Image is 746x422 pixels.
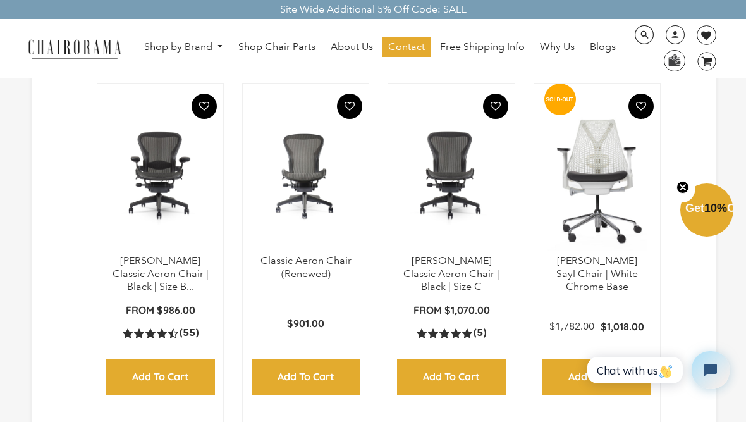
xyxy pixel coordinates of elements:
[534,37,581,57] a: Why Us
[110,96,211,254] img: Herman Miller Classic Aeron Chair | Black | Size B (Renewed) - chairorama
[474,326,486,340] span: (5)
[113,254,209,293] a: [PERSON_NAME] Classic Aeron Chair | Black | Size B...
[260,254,352,280] a: Classic Aeron Chair (Renewed)
[388,40,425,54] span: Contact
[483,94,508,119] button: Add To Wishlist
[549,320,601,333] p: $1,782.00
[547,96,647,254] img: Herman Miller Sayl Chair | White Chrome Base - chairorama
[664,51,684,70] img: WhatsApp_Image_2024-07-12_at_16.23.01.webp
[547,96,647,254] a: Herman Miller Sayl Chair | White Chrome Base - chairorama Herman Miller Sayl Chair | White Chrome...
[22,37,126,59] img: chairorama
[287,317,324,330] p: $901.00
[232,37,322,57] a: Shop Chair Parts
[133,37,627,60] nav: DesktopNavigation
[180,326,199,340] span: (55)
[685,202,743,214] span: Get Off
[255,96,356,254] a: Classic Aeron Chair (Renewed) - chairorama Classic Aeron Chair (Renewed) - chairorama
[546,96,573,102] text: SOLD-OUT
[238,40,315,54] span: Shop Chair Parts
[337,94,362,119] button: Add To Wishlist
[110,96,211,254] a: Herman Miller Classic Aeron Chair | Black | Size B (Renewed) - chairorama Herman Miller Classic A...
[540,40,575,54] span: Why Us
[440,40,525,54] span: Free Shipping Info
[138,37,230,57] a: Shop by Brand
[252,359,360,395] input: Add to Cart
[401,96,501,254] img: Herman Miller Classic Aeron Chair | Black | Size C - chairorama
[126,304,195,317] p: From $986.00
[628,94,654,119] button: Add To Wishlist
[670,173,695,202] button: Close teaser
[331,40,373,54] span: About Us
[573,340,740,400] iframe: Tidio Chat
[556,254,638,293] a: [PERSON_NAME] Sayl Chair | White Chrome Base
[192,94,217,119] button: Add To Wishlist
[413,304,490,317] p: From $1,070.00
[255,96,356,254] img: Classic Aeron Chair (Renewed) - chairorama
[403,254,499,293] a: [PERSON_NAME] Classic Aeron Chair | Black | Size C
[584,37,622,57] a: Blogs
[601,320,644,333] p: $1,018.00
[106,359,215,395] input: Add to Cart
[397,359,506,395] input: Add to Cart
[401,96,501,254] a: Herman Miller Classic Aeron Chair | Black | Size C - chairorama Herman Miller Classic Aeron Chair...
[123,326,199,340] a: 4.5 rating (55 votes)
[382,37,431,57] a: Contact
[542,359,651,395] input: Add to Cart
[704,202,727,214] span: 10%
[680,185,733,238] div: Get10%OffClose teaser
[590,40,616,54] span: Blogs
[324,37,379,57] a: About Us
[417,326,486,340] a: 5.0 rating (5 votes)
[434,37,531,57] a: Free Shipping Info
